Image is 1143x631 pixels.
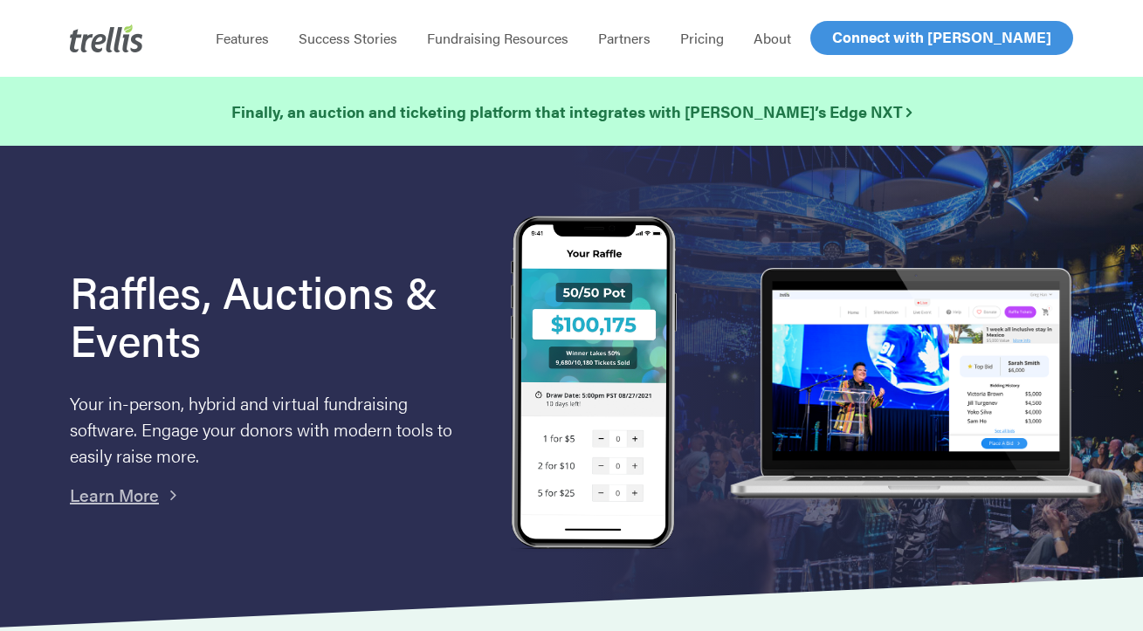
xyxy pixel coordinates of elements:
strong: Finally, an auction and ticketing platform that integrates with [PERSON_NAME]’s Edge NXT [231,100,912,122]
span: Partners [598,28,651,48]
a: Success Stories [284,30,412,47]
a: Finally, an auction and ticketing platform that integrates with [PERSON_NAME]’s Edge NXT [231,99,912,124]
a: Connect with [PERSON_NAME] [810,21,1073,55]
a: Learn More [70,482,159,507]
a: Partners [583,30,665,47]
p: Your in-person, hybrid and virtual fundraising software. Engage your donors with modern tools to ... [70,390,465,469]
a: Features [201,30,284,47]
a: Pricing [665,30,739,47]
a: Fundraising Resources [412,30,583,47]
img: rafflelaptop_mac_optim.png [722,268,1108,502]
img: Trellis Raffles, Auctions and Event Fundraising [511,216,677,553]
span: Success Stories [299,28,397,48]
img: Trellis [70,24,143,52]
span: Connect with [PERSON_NAME] [832,26,1051,47]
h1: Raffles, Auctions & Events [70,267,465,363]
a: About [739,30,806,47]
span: Features [216,28,269,48]
span: About [754,28,791,48]
span: Fundraising Resources [427,28,568,48]
span: Pricing [680,28,724,48]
